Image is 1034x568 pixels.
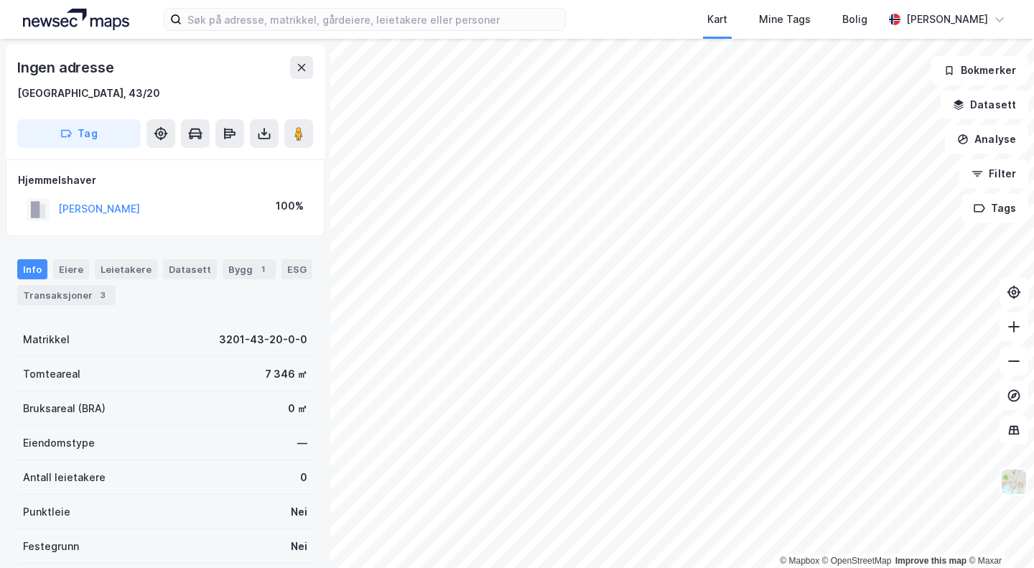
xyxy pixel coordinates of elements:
[959,159,1028,188] button: Filter
[18,172,312,189] div: Hjemmelshaver
[822,556,892,566] a: OpenStreetMap
[182,9,565,30] input: Søk på adresse, matrikkel, gårdeiere, leietakere eller personer
[95,259,157,279] div: Leietakere
[962,499,1034,568] iframe: Chat Widget
[945,125,1028,154] button: Analyse
[256,262,270,276] div: 1
[842,11,867,28] div: Bolig
[17,259,47,279] div: Info
[962,499,1034,568] div: Kontrollprogram for chat
[759,11,811,28] div: Mine Tags
[906,11,988,28] div: [PERSON_NAME]
[23,9,129,30] img: logo.a4113a55bc3d86da70a041830d287a7e.svg
[961,194,1028,223] button: Tags
[23,331,70,348] div: Matrikkel
[895,556,967,566] a: Improve this map
[281,259,312,279] div: ESG
[223,259,276,279] div: Bygg
[23,503,70,521] div: Punktleie
[941,90,1028,119] button: Datasett
[163,259,217,279] div: Datasett
[300,469,307,486] div: 0
[276,197,304,215] div: 100%
[780,556,819,566] a: Mapbox
[288,400,307,417] div: 0 ㎡
[1000,468,1028,495] img: Z
[23,434,95,452] div: Eiendomstype
[707,11,727,28] div: Kart
[23,538,79,555] div: Festegrunn
[17,285,116,305] div: Transaksjoner
[96,288,110,302] div: 3
[265,366,307,383] div: 7 346 ㎡
[53,259,89,279] div: Eiere
[17,119,141,148] button: Tag
[23,366,80,383] div: Tomteareal
[17,85,160,102] div: [GEOGRAPHIC_DATA], 43/20
[23,469,106,486] div: Antall leietakere
[297,434,307,452] div: —
[931,56,1028,85] button: Bokmerker
[17,56,116,79] div: Ingen adresse
[23,400,106,417] div: Bruksareal (BRA)
[291,538,307,555] div: Nei
[291,503,307,521] div: Nei
[219,331,307,348] div: 3201-43-20-0-0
